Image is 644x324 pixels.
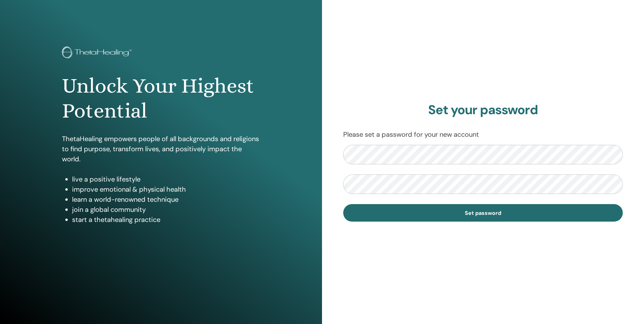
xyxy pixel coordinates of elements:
button: Set password [343,204,623,222]
li: start a thetahealing practice [72,215,260,225]
p: ThetaHealing empowers people of all backgrounds and religions to find purpose, transform lives, a... [62,134,260,164]
h2: Set your password [343,102,623,118]
li: learn a world-renowned technique [72,194,260,204]
p: Please set a password for your new account [343,129,623,139]
span: Set password [465,209,501,217]
li: join a global community [72,204,260,215]
h1: Unlock Your Highest Potential [62,73,260,124]
li: live a positive lifestyle [72,174,260,184]
li: improve emotional & physical health [72,184,260,194]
